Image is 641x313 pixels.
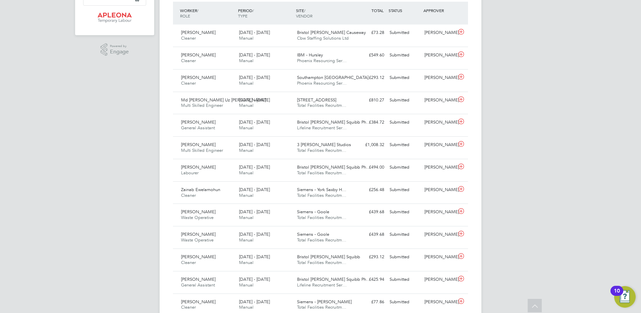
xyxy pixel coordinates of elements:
span: Manual [239,147,253,153]
span: Manual [239,282,253,288]
span: Lifeline Recruitment Ser… [297,282,347,288]
span: Phoenix Resourcing Ser… [297,58,347,63]
div: Submitted [387,95,422,106]
span: [DATE] - [DATE] [239,97,270,103]
div: [PERSON_NAME] [422,162,457,173]
div: Submitted [387,184,422,195]
span: Bristol [PERSON_NAME] Squibb [297,254,360,260]
span: [DATE] - [DATE] [239,142,270,147]
span: Manual [239,35,253,41]
div: SITE [294,4,352,22]
div: [PERSON_NAME] [422,274,457,285]
div: [PERSON_NAME] [422,252,457,263]
span: Total Facilities Recruitm… [297,304,346,310]
span: IBM - Hursley [297,52,323,58]
div: [PERSON_NAME] [422,27,457,38]
span: Siemens - York Saxby H… [297,187,346,192]
button: Open Resource Center, 10 new notifications [614,286,636,308]
span: Cleaner [181,58,196,63]
div: Submitted [387,139,422,150]
span: Powered by [110,43,129,49]
div: £439.68 [352,207,387,218]
div: [PERSON_NAME] [422,184,457,195]
span: [PERSON_NAME] [181,164,216,170]
span: Manual [239,215,253,220]
span: [DATE] - [DATE] [239,164,270,170]
div: Submitted [387,50,422,61]
span: Manual [239,304,253,310]
span: Siemens - [PERSON_NAME] [297,299,352,305]
span: [DATE] - [DATE] [239,209,270,215]
span: Cleaner [181,192,196,198]
span: Bristol [PERSON_NAME] Squibb Ph… [297,164,370,170]
div: [PERSON_NAME] [422,207,457,218]
span: [DATE] - [DATE] [239,254,270,260]
span: Cleaner [181,80,196,86]
div: [PERSON_NAME] [422,297,457,308]
span: [PERSON_NAME] [181,231,216,237]
div: STATUS [387,4,422,16]
div: Submitted [387,274,422,285]
span: Cleaner [181,304,196,310]
span: [PERSON_NAME] [181,119,216,125]
span: Manual [239,170,253,176]
div: APPROVER [422,4,457,16]
span: / [252,8,254,13]
div: [PERSON_NAME] [422,139,457,150]
span: General Assistant [181,125,215,131]
div: Submitted [387,297,422,308]
span: [DATE] - [DATE] [239,119,270,125]
span: Cbw Staffing Solutions Ltd [297,35,349,41]
div: £810.27 [352,95,387,106]
span: TOTAL [371,8,384,13]
div: Submitted [387,252,422,263]
span: Manual [239,58,253,63]
span: [PERSON_NAME] [181,254,216,260]
span: Manual [239,237,253,243]
span: Multi Skilled Engineer [181,102,223,108]
span: [PERSON_NAME] [181,276,216,282]
span: Manual [239,80,253,86]
span: Labourer [181,170,198,176]
div: £494.00 [352,162,387,173]
span: [PERSON_NAME] [181,52,216,58]
span: Total Facilities Recruitm… [297,102,346,108]
span: [PERSON_NAME] [181,75,216,80]
span: [PERSON_NAME] [181,142,216,147]
div: £293.12 [352,72,387,83]
div: £293.12 [352,252,387,263]
span: Total Facilities Recruitm… [297,215,346,220]
span: Siemens - Goole [297,231,329,237]
div: [PERSON_NAME] [422,117,457,128]
span: Waste Operative [181,237,214,243]
span: Total Facilities Recruitm… [297,147,346,153]
span: Manual [239,260,253,265]
span: Siemens - Goole [297,209,329,215]
div: £425.94 [352,274,387,285]
span: [STREET_ADDRESS] [297,97,336,103]
span: Total Facilities Recruitm… [297,170,346,176]
span: [PERSON_NAME] [181,299,216,305]
div: [PERSON_NAME] [422,229,457,240]
span: Multi Skilled Engineer [181,147,223,153]
span: Bristol [PERSON_NAME] Squibb Ph… [297,276,370,282]
a: Go to home page [83,12,146,23]
div: Submitted [387,162,422,173]
span: [PERSON_NAME] [181,30,216,35]
span: [DATE] - [DATE] [239,276,270,282]
div: [PERSON_NAME] [422,95,457,106]
span: Zainab Ewelamohun [181,187,220,192]
span: / [304,8,305,13]
div: £384.72 [352,117,387,128]
div: Submitted [387,27,422,38]
span: Waste Operative [181,215,214,220]
div: Submitted [387,229,422,240]
span: [DATE] - [DATE] [239,187,270,192]
span: Cleaner [181,260,196,265]
div: £439.68 [352,229,387,240]
span: Bristol [PERSON_NAME] Causeway [297,30,366,35]
span: [DATE] - [DATE] [239,52,270,58]
span: Total Facilities Recruitm… [297,192,346,198]
div: £73.28 [352,27,387,38]
div: 10 [614,291,620,300]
